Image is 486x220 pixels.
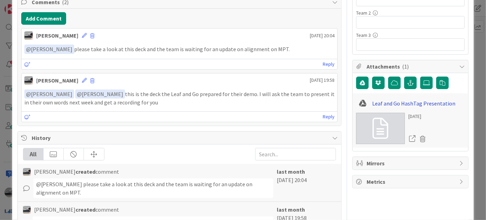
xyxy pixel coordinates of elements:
b: last month [277,168,305,175]
span: Attachments [367,62,456,71]
span: ( 1 ) [402,63,409,70]
span: @ [26,91,31,97]
div: [PERSON_NAME] [36,76,78,85]
p: please take a look at this deck and the team is waiting for an update on alignment on MPT. [24,45,335,54]
span: [PERSON_NAME] [77,91,123,97]
span: [PERSON_NAME] [26,46,72,53]
span: History [32,134,329,142]
span: [DATE] 20:04 [310,32,335,39]
span: @ [26,46,31,53]
a: Reply [323,112,335,121]
b: created [76,168,95,175]
div: [DATE] 20:04 [277,167,336,198]
div: All [23,148,44,160]
a: Reply [323,60,335,69]
label: Team 3 [356,32,371,38]
span: Metrics [367,178,456,186]
img: jB [23,168,31,176]
img: jB [24,76,33,85]
button: Add Comment [21,12,66,25]
span: Mirrors [367,159,456,167]
span: [DATE] 19:58 [310,77,335,84]
span: @ [77,91,82,97]
img: jB [24,31,33,40]
div: [DATE] [408,113,429,120]
span: [PERSON_NAME] [26,91,72,97]
p: this is the deck the Leaf and Go prepared for their demo. I will ask the team to present it in th... [24,89,335,107]
a: Leaf and Go HashTag Presentation [372,99,455,108]
input: Search... [255,148,336,160]
div: [PERSON_NAME] [36,31,78,40]
div: @[PERSON_NAME]﻿ please take a look at this deck and the team is waiting for an update on alignmen... [33,179,274,198]
a: Open [408,134,416,143]
span: [PERSON_NAME] comment [34,167,119,176]
b: last month [277,206,305,213]
label: Team 2 [356,10,371,16]
img: jB [23,206,31,214]
span: [PERSON_NAME] comment [34,205,119,214]
b: created [76,206,95,213]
